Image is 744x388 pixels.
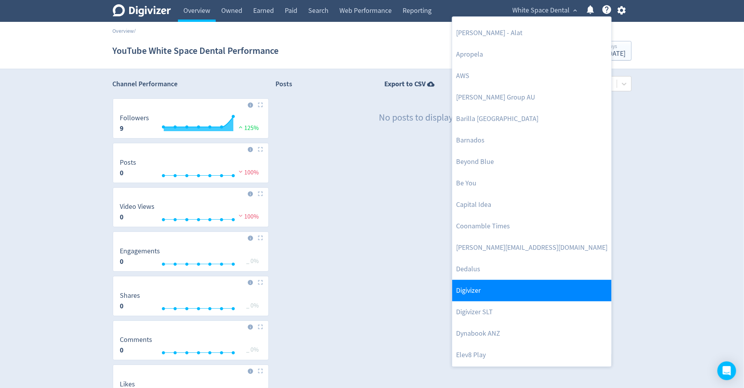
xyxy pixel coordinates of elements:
[452,323,611,344] a: Dynabook ANZ
[452,22,611,44] a: [PERSON_NAME] - Alat
[452,237,611,258] a: [PERSON_NAME][EMAIL_ADDRESS][DOMAIN_NAME]
[452,366,611,387] a: [PERSON_NAME] [PERSON_NAME]
[452,173,611,194] a: Be You
[452,280,611,301] a: Digivizer
[452,130,611,151] a: Barnados
[452,301,611,323] a: Digivizer SLT
[452,44,611,65] a: Apropela
[452,65,611,87] a: AWS
[452,87,611,108] a: [PERSON_NAME] Group AU
[717,361,736,380] div: Open Intercom Messenger
[452,108,611,130] a: Barilla [GEOGRAPHIC_DATA]
[452,194,611,215] a: Capital Idea
[452,258,611,280] a: Dedalus
[452,151,611,173] a: Beyond Blue
[452,344,611,366] a: Elev8 Play
[452,215,611,237] a: Coonamble Times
